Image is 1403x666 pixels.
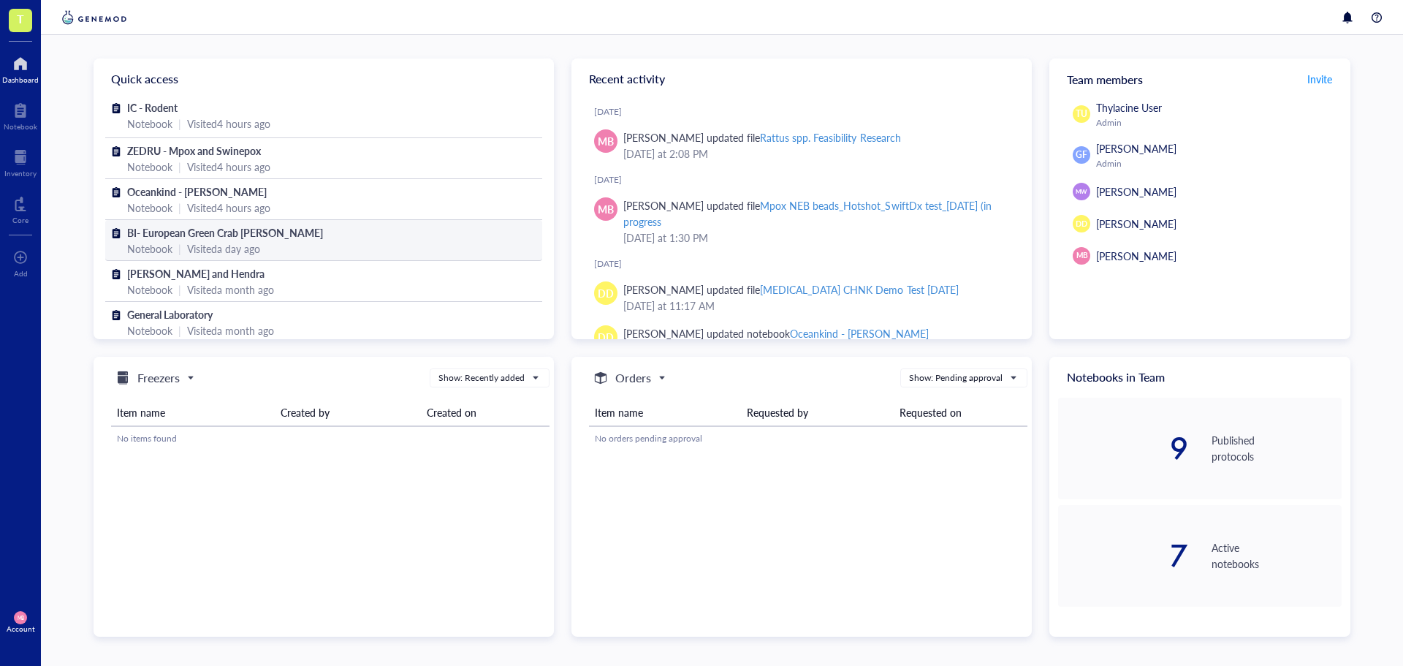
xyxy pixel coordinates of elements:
[623,230,1008,246] div: [DATE] at 1:30 PM
[2,75,39,84] div: Dashboard
[4,99,37,131] a: Notebook
[1076,187,1087,196] span: MW
[594,174,1020,186] div: [DATE]
[583,276,1020,319] a: DD[PERSON_NAME] updated file[MEDICAL_DATA] CHNK Demo Test [DATE][DATE] at 11:17 AM
[178,322,181,338] div: |
[1076,107,1087,121] span: TU
[12,216,28,224] div: Core
[1058,434,1188,463] div: 9
[178,116,181,132] div: |
[894,399,1027,426] th: Requested on
[127,241,172,257] div: Notebook
[1212,432,1342,464] div: Published protocols
[127,225,323,240] span: BI- European Green Crab [PERSON_NAME]
[1096,184,1176,199] span: [PERSON_NAME]
[7,624,35,633] div: Account
[4,122,37,131] div: Notebook
[17,615,23,621] span: MB
[17,10,24,28] span: T
[595,432,1022,445] div: No orders pending approval
[94,58,554,99] div: Quick access
[127,116,172,132] div: Notebook
[1076,250,1087,261] span: MB
[594,106,1020,118] div: [DATE]
[1307,67,1333,91] button: Invite
[623,281,959,298] div: [PERSON_NAME] updated file
[623,197,1008,230] div: [PERSON_NAME] updated file
[187,281,274,298] div: Visited a month ago
[127,266,265,281] span: [PERSON_NAME] and Hendra
[1049,58,1350,99] div: Team members
[583,192,1020,251] a: MB[PERSON_NAME] updated fileMpox NEB beads_Hotshot_SwiftDx test_[DATE] (in progress[DATE] at 1:30 PM
[623,298,1008,314] div: [DATE] at 11:17 AM
[187,159,270,175] div: Visited 4 hours ago
[127,307,213,322] span: General Laboratory
[623,198,992,229] div: Mpox NEB beads_Hotshot_SwiftDx test_[DATE] (in progress
[1096,158,1336,170] div: Admin
[623,145,1008,162] div: [DATE] at 2:08 PM
[111,399,275,426] th: Item name
[1076,218,1087,230] span: DD
[1096,216,1176,231] span: [PERSON_NAME]
[1096,117,1336,129] div: Admin
[1096,100,1162,115] span: Thylacine User
[178,281,181,298] div: |
[4,169,37,178] div: Inventory
[741,399,893,426] th: Requested by
[598,201,614,217] span: MB
[58,9,130,26] img: genemod-logo
[178,200,181,216] div: |
[583,124,1020,167] a: MB[PERSON_NAME] updated fileRattus spp. Feasibility Research[DATE] at 2:08 PM
[187,241,260,257] div: Visited a day ago
[623,129,901,145] div: [PERSON_NAME] updated file
[187,200,270,216] div: Visited 4 hours ago
[127,281,172,298] div: Notebook
[178,159,181,175] div: |
[137,369,180,387] h5: Freezers
[598,285,614,301] span: DD
[127,100,178,115] span: IC - Rodent
[127,322,172,338] div: Notebook
[594,258,1020,270] div: [DATE]
[615,369,651,387] h5: Orders
[598,133,614,149] span: MB
[127,143,261,158] span: ZEDRU - Mpox and Swinepox
[1096,249,1176,263] span: [PERSON_NAME]
[275,399,421,426] th: Created by
[1049,357,1350,398] div: Notebooks in Team
[187,116,270,132] div: Visited 4 hours ago
[127,200,172,216] div: Notebook
[12,192,28,224] a: Core
[4,145,37,178] a: Inventory
[14,269,28,278] div: Add
[1212,540,1342,572] div: Active notebooks
[178,241,181,257] div: |
[187,322,274,338] div: Visited a month ago
[1058,541,1188,570] div: 7
[2,52,39,84] a: Dashboard
[571,58,1032,99] div: Recent activity
[127,159,172,175] div: Notebook
[760,282,958,297] div: [MEDICAL_DATA] CHNK Demo Test [DATE]
[127,184,267,199] span: Oceankind - [PERSON_NAME]
[589,399,741,426] th: Item name
[1076,148,1087,162] span: GF
[421,399,550,426] th: Created on
[438,371,525,385] div: Show: Recently added
[909,371,1003,385] div: Show: Pending approval
[1307,72,1332,86] span: Invite
[1096,141,1176,156] span: [PERSON_NAME]
[117,432,544,445] div: No items found
[760,130,900,145] div: Rattus spp. Feasibility Research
